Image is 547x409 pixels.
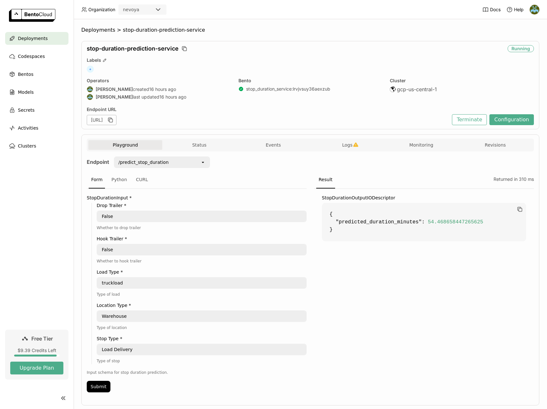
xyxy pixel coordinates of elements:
span: stop-duration-prediction-service [123,27,205,33]
label: StopDurationOutputIODescriptor [322,195,527,200]
button: Playground [88,140,162,150]
div: last updated [87,94,231,100]
span: Codespaces [18,52,45,60]
a: Deployments [5,32,68,45]
span: Help [514,7,524,12]
label: StopDurationInput * [87,195,307,200]
div: Operators [87,78,231,84]
div: Labels [87,57,534,63]
div: Python [109,171,130,188]
strong: [PERSON_NAME] [96,94,133,100]
span: "predicted_duration_minutes" [336,219,422,225]
span: : [422,219,425,225]
span: + [87,66,94,73]
div: Endpoint URL [87,107,449,112]
div: Bento [238,78,382,84]
span: } [330,227,333,233]
label: Hook Trailer * [97,236,307,241]
span: 16 hours ago [159,94,186,100]
label: Stop Type * [97,336,307,341]
div: Cluster [390,78,534,84]
button: Status [162,140,236,150]
button: Revisions [458,140,532,150]
div: Type of location [97,325,307,331]
a: Docs [482,6,501,13]
span: Organization [88,7,115,12]
a: Activities [5,122,68,134]
button: Terminate [452,114,487,125]
textarea: truckload [97,278,306,288]
button: Submit [87,381,110,392]
div: Whether to hook trailer [97,258,307,264]
div: nevoya [123,6,139,13]
div: /predict_stop_duration [118,159,169,165]
img: Thomas Atwood [87,86,93,92]
input: Selected /predict_stop_duration. [169,159,170,165]
div: Whether to drop trailer [97,225,307,231]
a: stop_duration_service:lrvjvsuy36aexzub [246,86,330,92]
div: Returned in 310 ms [491,171,534,188]
div: Running [508,45,534,52]
div: created [87,86,231,92]
span: Deployments [18,35,48,42]
div: Help [506,6,524,13]
button: Events [236,140,310,150]
div: Form [89,171,105,188]
span: Models [18,88,34,96]
strong: [PERSON_NAME] [96,86,133,92]
label: Location Type * [97,303,307,308]
span: Clusters [18,142,36,150]
span: 16 hours ago [149,86,176,92]
label: Load Type * [97,269,307,275]
span: Docs [490,7,501,12]
a: Codespaces [5,50,68,63]
textarea: Warehouse [97,311,306,321]
span: stop-duration-prediction-service [87,45,179,52]
span: Secrets [18,106,35,114]
strong: Endpoint [87,159,109,165]
a: Free Tier$9.39 Credits LeftUpgrade Plan [5,330,68,380]
span: { [330,212,333,217]
span: Free Tier [31,335,53,342]
span: Deployments [81,27,115,33]
span: > [115,27,123,33]
button: Configuration [489,114,534,125]
div: [URL] [87,115,117,125]
label: Drop Trailer * [97,203,307,208]
div: Input schema for stop duration prediction. [87,369,307,376]
input: Selected nevoya. [140,7,141,13]
button: Upgrade Plan [10,362,63,374]
a: Bentos [5,68,68,81]
nav: Breadcrumbs navigation [81,27,539,33]
span: Activities [18,124,38,132]
textarea: False [97,211,306,221]
div: $9.39 Credits Left [10,348,63,353]
span: gcp-us-central-1 [397,86,437,92]
span: 54.468658447265625 [428,219,483,225]
svg: open [200,160,205,165]
textarea: False [97,245,306,255]
a: Models [5,86,68,99]
div: Type of load [97,291,307,298]
div: Result [316,171,335,188]
button: Monitoring [384,140,458,150]
div: CURL [133,171,151,188]
img: Thomas Atwood [87,94,93,100]
img: Thomas Atwood [530,5,539,14]
a: Clusters [5,140,68,152]
div: Type of stop [97,358,307,364]
textarea: Load Delivery [97,344,306,355]
img: logo [9,9,55,22]
a: Secrets [5,104,68,116]
span: Bentos [18,70,33,78]
span: Logs [342,142,352,148]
